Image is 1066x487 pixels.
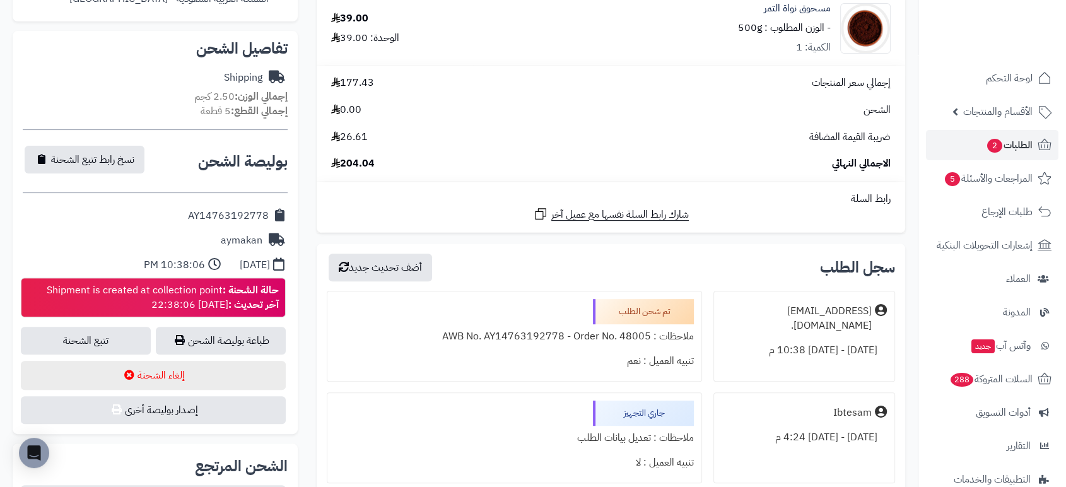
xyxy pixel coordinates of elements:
[21,361,286,390] button: إلغاء الشحنة
[198,154,288,169] h2: بوليصة الشحن
[841,3,890,54] img: 1737394487-Date%20Seed%20Powder-90x90.jpg
[329,254,432,281] button: أضف تحديث جديد
[47,283,279,312] div: Shipment is created at collection point [DATE] 22:38:06
[722,425,887,450] div: [DATE] - [DATE] 4:24 م
[228,297,279,312] strong: آخر تحديث :
[926,331,1058,361] a: وآتس آبجديد
[926,264,1058,294] a: العملاء
[144,258,205,273] div: 10:38:06 PM
[926,397,1058,428] a: أدوات التسويق
[156,327,286,355] a: طباعة بوليصة الشحن
[224,71,262,85] div: Shipping
[812,76,891,90] span: إجمالي سعر المنتجات
[926,364,1058,394] a: السلات المتروكة288
[970,337,1031,355] span: وآتس آب
[976,404,1031,421] span: أدوات التسويق
[926,197,1058,227] a: طلبات الإرجاع
[971,339,995,353] span: جديد
[331,76,374,90] span: 177.43
[951,373,973,387] span: 288
[25,146,144,173] button: نسخ رابط تتبع الشحنة
[926,431,1058,461] a: التقارير
[820,260,895,275] h3: سجل الطلب
[593,401,694,426] div: جاري التجهيز
[331,103,361,117] span: 0.00
[51,152,134,167] span: نسخ رابط تتبع الشحنة
[335,349,694,373] div: تنبيه العميل : نعم
[331,130,368,144] span: 26.61
[832,156,891,171] span: الاجمالي النهائي
[221,233,262,248] div: aymakan
[201,103,288,119] small: 5 قطعة
[986,69,1033,87] span: لوحة التحكم
[1003,303,1031,321] span: المدونة
[1006,270,1031,288] span: العملاء
[945,172,960,186] span: 5
[738,20,831,35] small: - الوزن المطلوب : 500g
[322,192,900,206] div: رابط السلة
[21,396,286,424] button: إصدار بوليصة أخرى
[331,156,375,171] span: 204.04
[949,370,1033,388] span: السلات المتروكة
[937,237,1033,254] span: إشعارات التحويلات البنكية
[980,34,1054,61] img: logo-2.png
[926,163,1058,194] a: المراجعات والأسئلة5
[335,324,694,349] div: ملاحظات : AWB No. AY14763192778 - Order No. 48005
[1007,437,1031,455] span: التقارير
[963,103,1033,120] span: الأقسام والمنتجات
[926,130,1058,160] a: الطلبات2
[796,40,831,55] div: الكمية: 1
[722,304,872,333] div: [EMAIL_ADDRESS][DOMAIN_NAME].
[331,11,368,26] div: 39.00
[335,450,694,475] div: تنبيه العميل : لا
[593,299,694,324] div: تم شحن الطلب
[19,438,49,468] div: Open Intercom Messenger
[987,139,1002,153] span: 2
[195,459,288,474] h2: الشحن المرتجع
[235,89,288,104] strong: إجمالي الوزن:
[240,258,270,273] div: [DATE]
[223,283,279,298] strong: حالة الشحنة :
[986,136,1033,154] span: الطلبات
[551,208,689,222] span: شارك رابط السلة نفسها مع عميل آخر
[21,327,151,355] a: تتبع الشحنة
[981,203,1033,221] span: طلبات الإرجاع
[864,103,891,117] span: الشحن
[194,89,288,104] small: 2.50 كجم
[944,170,1033,187] span: المراجعات والأسئلة
[926,230,1058,261] a: إشعارات التحويلات البنكية
[231,103,288,119] strong: إجمالي القطع:
[335,426,694,450] div: ملاحظات : تعديل بيانات الطلب
[533,206,689,222] a: شارك رابط السلة نفسها مع عميل آخر
[188,209,269,223] div: AY14763192778
[926,297,1058,327] a: المدونة
[926,63,1058,93] a: لوحة التحكم
[722,338,887,363] div: [DATE] - [DATE] 10:38 م
[764,1,831,16] a: مسحوق نواة التمر
[331,31,399,45] div: الوحدة: 39.00
[833,406,872,420] div: Ibtesam
[23,41,288,56] h2: تفاصيل الشحن
[809,130,891,144] span: ضريبة القيمة المضافة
